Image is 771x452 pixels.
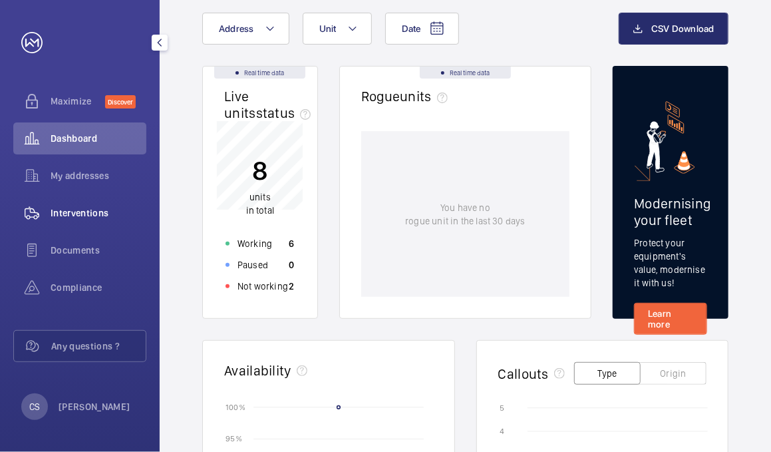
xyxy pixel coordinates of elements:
[289,237,294,250] p: 6
[289,258,294,272] p: 0
[500,427,504,436] text: 4
[224,362,291,379] h2: Availability
[303,13,372,45] button: Unit
[51,206,146,220] span: Interventions
[59,400,130,413] p: [PERSON_NAME]
[249,192,271,203] span: units
[237,258,268,272] p: Paused
[634,236,707,290] p: Protect your equipment's value, modernise it with us!
[634,303,707,335] a: Learn more
[237,280,288,293] p: Not working
[214,67,305,79] div: Real time data
[224,88,316,121] h2: Live units
[651,23,714,34] span: CSV Download
[400,88,453,105] span: units
[51,281,146,294] span: Compliance
[105,95,136,109] span: Discover
[226,402,245,411] text: 100 %
[246,191,274,218] p: in total
[289,280,294,293] p: 2
[402,23,421,34] span: Date
[498,365,549,382] h2: Callouts
[202,13,289,45] button: Address
[237,237,272,250] p: Working
[647,101,695,174] img: marketing-card.svg
[500,403,504,413] text: 5
[51,95,105,108] span: Maximize
[420,67,511,79] div: Real time data
[361,88,453,105] h2: Rogue
[574,362,641,385] button: Type
[246,154,274,188] p: 8
[51,132,146,145] span: Dashboard
[405,201,525,228] p: You have no rogue unit in the last 30 days
[51,339,146,353] span: Any questions ?
[634,195,707,228] h2: Modernising your fleet
[256,105,317,121] span: status
[51,169,146,182] span: My addresses
[619,13,728,45] button: CSV Download
[226,434,242,443] text: 95 %
[219,23,254,34] span: Address
[640,362,706,385] button: Origin
[385,13,459,45] button: Date
[51,244,146,257] span: Documents
[319,23,337,34] span: Unit
[29,400,40,413] p: CS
